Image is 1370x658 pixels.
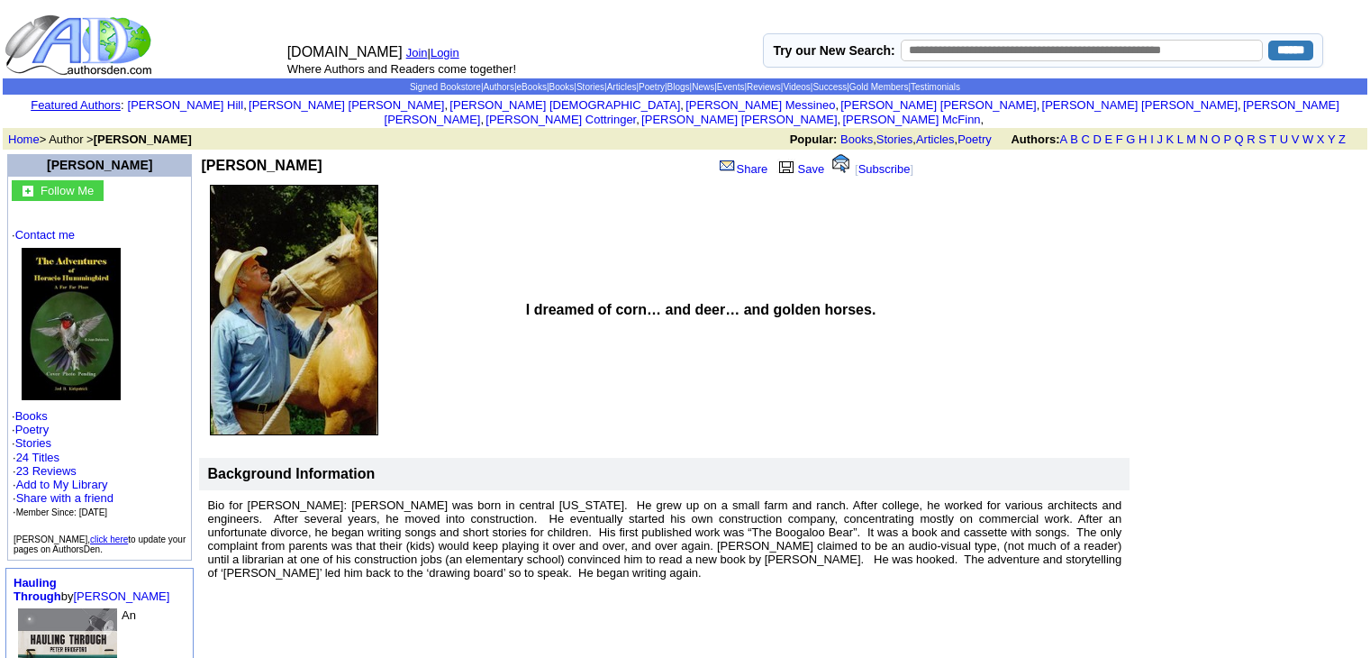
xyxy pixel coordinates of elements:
[1258,133,1266,146] a: S
[916,133,955,146] a: Articles
[832,154,849,173] img: alert.gif
[718,162,768,176] a: Share
[717,82,745,92] a: Events
[840,133,873,146] a: Books
[1247,133,1255,146] a: R
[790,133,838,146] b: Popular:
[41,182,94,197] a: Follow Me
[576,82,604,92] a: Stories
[720,159,735,173] img: share_page.gif
[876,133,912,146] a: Stories
[1039,101,1041,111] font: i
[1150,133,1154,146] a: I
[5,14,156,77] img: logo_ad.gif
[812,82,847,92] a: Success
[910,162,913,176] font: ]
[607,82,637,92] a: Articles
[1157,133,1163,146] a: J
[73,589,169,603] a: [PERSON_NAME]
[984,115,985,125] font: i
[526,302,876,317] b: I dreamed of corn… and deer… and golden horses.
[776,159,796,173] img: library.gif
[855,162,858,176] font: [
[1139,133,1147,146] a: H
[842,113,980,126] a: [PERSON_NAME] McFinn
[839,101,840,111] font: i
[41,184,94,197] font: Follow Me
[1081,133,1089,146] a: C
[287,44,403,59] font: [DOMAIN_NAME]
[1223,133,1230,146] a: P
[90,535,128,544] a: click here
[16,451,59,464] a: 24 Titles
[1234,133,1243,146] a: Q
[1093,133,1101,146] a: D
[849,82,909,92] a: Gold Members
[207,498,1121,580] font: Bio for [PERSON_NAME]: [PERSON_NAME] was born in central [US_STATE]. He grew up on a small farm a...
[128,98,244,112] a: [PERSON_NAME] Hill
[517,82,547,92] a: eBooks
[747,82,781,92] a: Reviews
[1116,133,1123,146] a: F
[1166,133,1175,146] a: K
[549,82,575,92] a: Books
[783,82,810,92] a: Videos
[428,46,466,59] font: |
[410,82,960,92] span: | | | | | | | | | | | | | |
[201,158,322,173] b: [PERSON_NAME]
[692,82,714,92] a: News
[957,133,992,146] a: Poetry
[249,98,444,112] a: [PERSON_NAME] [PERSON_NAME]
[1070,133,1078,146] a: B
[210,185,378,435] img: 119438.JPG
[23,186,33,196] img: gc.jpg
[15,423,50,436] a: Poetry
[1328,133,1335,146] a: Y
[448,101,449,111] font: i
[1302,133,1313,146] a: W
[410,82,481,92] a: Signed Bookstore
[15,436,51,450] a: Stories
[1177,133,1184,146] a: L
[1060,133,1067,146] a: A
[13,478,113,518] font: · · ·
[1269,133,1276,146] a: T
[12,228,187,519] font: · · · ·
[94,133,192,146] b: [PERSON_NAME]
[16,491,113,505] a: Share with a friend
[431,46,459,59] a: Login
[15,228,75,242] a: Contact me
[483,82,513,92] a: Authors
[8,133,192,146] font: > Author >
[1011,133,1059,146] b: Authors:
[16,507,108,517] font: Member Since: [DATE]
[31,98,123,112] font: :
[385,98,1339,126] a: [PERSON_NAME] [PERSON_NAME]
[128,98,1339,126] font: , , , , , , , , , ,
[858,162,911,176] a: Subscribe
[287,62,516,76] font: Where Authors and Readers come together!
[667,82,690,92] a: Blogs
[1241,101,1243,111] font: i
[1211,133,1220,146] a: O
[911,82,960,92] a: Testimonials
[840,115,842,125] font: i
[14,576,169,603] font: by
[31,98,121,112] a: Featured Authors
[840,98,1036,112] a: [PERSON_NAME] [PERSON_NAME]
[790,133,1362,146] font: , , ,
[1200,133,1208,146] a: N
[47,158,152,172] a: [PERSON_NAME]
[14,535,186,554] font: [PERSON_NAME], to update your pages on AuthorsDen.
[685,98,835,112] a: [PERSON_NAME] Messineo
[1186,133,1196,146] a: M
[641,113,837,126] a: [PERSON_NAME] [PERSON_NAME]
[22,248,121,400] img: 37656.JPG
[16,464,77,478] a: 23 Reviews
[15,409,48,423] a: Books
[1126,133,1135,146] a: G
[1104,133,1112,146] a: E
[485,113,636,126] a: [PERSON_NAME] Cottringer
[8,133,40,146] a: Home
